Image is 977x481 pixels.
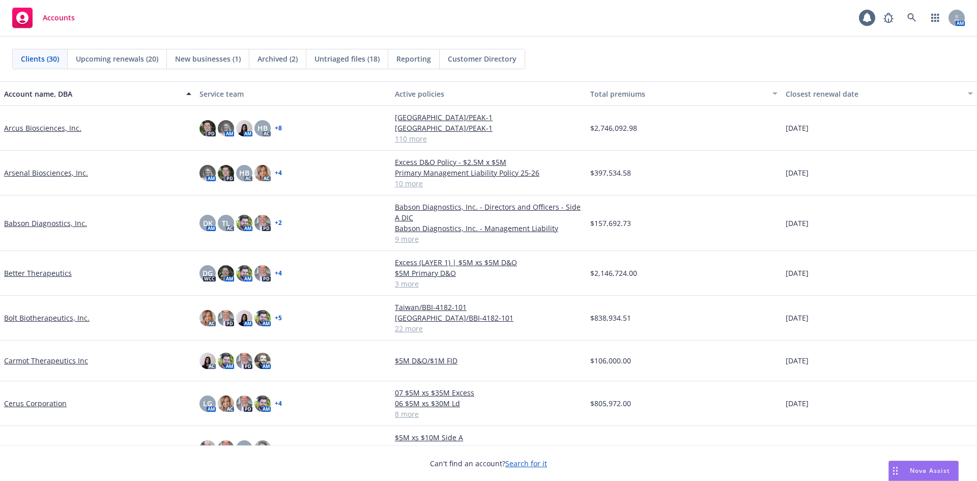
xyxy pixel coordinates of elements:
[395,432,582,443] a: $5M xs $10M Side A
[275,401,282,407] a: + 4
[218,310,234,326] img: photo
[275,220,282,226] a: + 2
[505,459,547,468] a: Search for it
[199,353,216,369] img: photo
[782,81,977,106] button: Closest renewal date
[4,218,87,229] a: Babson Diagnostics, Inc.
[395,123,582,133] a: [GEOGRAPHIC_DATA]/PEAK-1
[218,353,234,369] img: photo
[395,443,582,454] a: $5M x $5M D&O
[76,53,158,64] span: Upcoming renewals (20)
[4,268,72,278] a: Better Therapeutics
[314,53,380,64] span: Untriaged files (18)
[195,81,391,106] button: Service team
[218,395,234,412] img: photo
[395,409,582,419] a: 8 more
[786,355,809,366] span: [DATE]
[448,53,516,64] span: Customer Directory
[218,440,234,457] img: photo
[590,89,766,99] div: Total premiums
[236,310,252,326] img: photo
[590,313,631,323] span: $838,934.51
[395,234,582,244] a: 9 more
[218,165,234,181] img: photo
[395,355,582,366] a: $5M D&O/$1M FID
[590,355,631,366] span: $106,000.00
[254,440,271,457] img: photo
[395,398,582,409] a: 06 $5M xs $30M Ld
[275,125,282,131] a: + 8
[910,466,950,475] span: Nova Assist
[199,165,216,181] img: photo
[395,313,582,323] a: [GEOGRAPHIC_DATA]/BBI-4182-101
[203,398,212,409] span: LG
[236,395,252,412] img: photo
[239,167,249,178] span: HB
[586,81,782,106] button: Total premiums
[590,268,637,278] span: $2,146,724.00
[395,157,582,167] a: Excess D&O Policy - $2.5M x $5M
[395,257,582,268] a: Excess (LAYER 1) | $5M xs $5M D&O
[395,202,582,223] a: Babson Diagnostics, Inc. - Directors and Officers - Side A DIC
[275,270,282,276] a: + 4
[236,120,252,136] img: photo
[238,443,250,454] span: MQ
[430,458,547,469] span: Can't find an account?
[786,218,809,229] span: [DATE]
[786,443,809,454] span: [DATE]
[275,315,282,321] a: + 5
[786,123,809,133] span: [DATE]
[391,81,586,106] button: Active policies
[4,313,90,323] a: Bolt Biotherapeutics, Inc.
[254,310,271,326] img: photo
[199,310,216,326] img: photo
[257,53,298,64] span: Archived (2)
[786,398,809,409] span: [DATE]
[254,265,271,281] img: photo
[395,278,582,289] a: 3 more
[590,123,637,133] span: $2,746,092.98
[4,398,67,409] a: Cerus Corporation
[199,440,216,457] img: photo
[786,313,809,323] span: [DATE]
[254,215,271,231] img: photo
[257,123,268,133] span: HB
[395,89,582,99] div: Active policies
[236,265,252,281] img: photo
[4,167,88,178] a: Arsenal Biosciences, Inc.
[199,89,387,99] div: Service team
[4,355,88,366] a: Carmot Therapeutics Inc
[590,218,631,229] span: $157,692.73
[254,395,271,412] img: photo
[199,120,216,136] img: photo
[254,165,271,181] img: photo
[175,53,241,64] span: New businesses (1)
[395,178,582,189] a: 10 more
[925,8,945,28] a: Switch app
[218,120,234,136] img: photo
[902,8,922,28] a: Search
[786,268,809,278] span: [DATE]
[395,323,582,334] a: 22 more
[395,167,582,178] a: Primary Management Liability Policy 25-26
[395,302,582,313] a: Taiwan/BBI-4182-101
[396,53,431,64] span: Reporting
[395,112,582,123] a: [GEOGRAPHIC_DATA]/PEAK-1
[275,170,282,176] a: + 4
[395,268,582,278] a: $5M Primary D&O
[4,443,104,454] a: [PERSON_NAME] BioHub, Inc.
[590,443,631,454] span: $395,432.00
[21,53,59,64] span: Clients (30)
[590,167,631,178] span: $397,534.58
[889,461,902,480] div: Drag to move
[4,89,180,99] div: Account name, DBA
[8,4,79,32] a: Accounts
[4,123,81,133] a: Arcus Biosciences, Inc.
[786,89,962,99] div: Closest renewal date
